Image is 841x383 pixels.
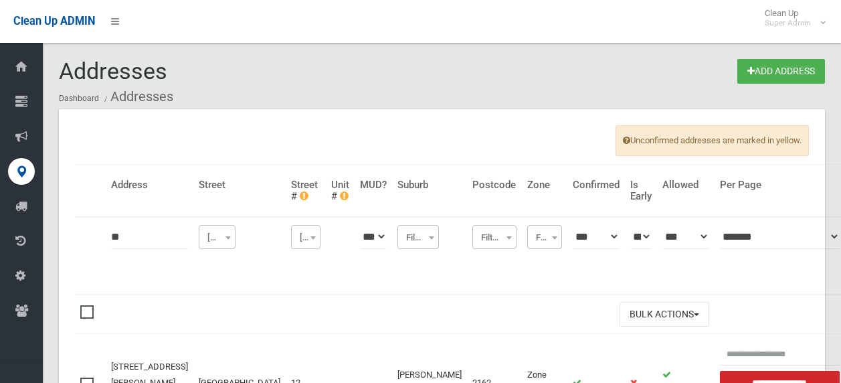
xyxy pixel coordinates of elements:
span: Addresses [59,58,167,84]
span: Clean Up ADMIN [13,15,95,27]
h4: Postcode [472,179,517,191]
span: Filter Street # [294,228,317,247]
span: Filter Postcode [472,225,517,249]
h4: Allowed [662,179,709,191]
li: Addresses [101,84,173,109]
h4: Street [199,179,280,191]
small: Super Admin [765,18,811,28]
span: Filter Zone [527,225,562,249]
h4: Address [111,179,188,191]
h4: Per Page [720,179,840,191]
h4: Suburb [397,179,462,191]
h4: Is Early [630,179,652,202]
span: Clean Up [758,8,824,28]
h4: Street # [291,179,320,202]
h4: Unit # [331,179,349,202]
h4: MUD? [360,179,387,191]
span: Filter Postcode [476,228,513,247]
span: Filter Zone [531,228,559,247]
a: Dashboard [59,94,99,103]
span: St Paul's Place (CHESTER HILL) [202,228,232,247]
h4: Confirmed [573,179,620,191]
button: Bulk Actions [620,302,709,327]
span: St Paul's Place (CHESTER HILL) [199,225,236,249]
a: Add Address [737,59,825,84]
h4: Zone [527,179,562,191]
span: Filter Suburb [401,228,436,247]
span: Filter Suburb [397,225,440,249]
span: Unconfirmed addresses are marked in yellow. [616,125,809,156]
span: Filter Street # [291,225,320,249]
